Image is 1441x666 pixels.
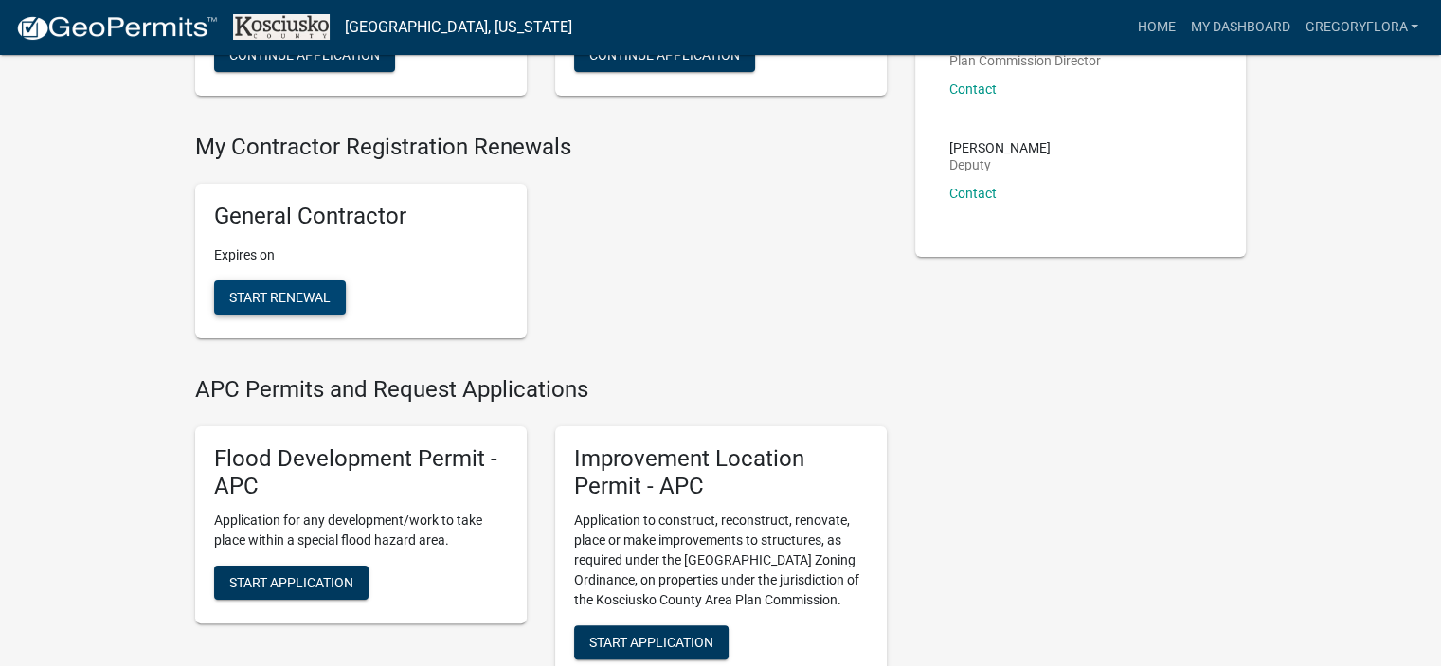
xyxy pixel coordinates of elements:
[574,511,868,610] p: Application to construct, reconstruct, renovate, place or make improvements to structures, as req...
[229,290,331,305] span: Start Renewal
[1182,9,1297,45] a: My Dashboard
[214,280,346,315] button: Start Renewal
[195,134,887,161] h4: My Contractor Registration Renewals
[214,566,369,600] button: Start Application
[233,14,330,40] img: Kosciusko County, Indiana
[1297,9,1426,45] a: Gregoryflora
[949,158,1051,171] p: Deputy
[229,575,353,590] span: Start Application
[345,11,572,44] a: [GEOGRAPHIC_DATA], [US_STATE]
[195,134,887,353] wm-registration-list-section: My Contractor Registration Renewals
[574,445,868,500] h5: Improvement Location Permit - APC
[574,38,755,72] button: Continue Application
[949,186,997,201] a: Contact
[214,445,508,500] h5: Flood Development Permit - APC
[214,511,508,550] p: Application for any development/work to take place within a special flood hazard area.
[1129,9,1182,45] a: Home
[589,635,713,650] span: Start Application
[214,38,395,72] button: Continue Application
[949,81,997,97] a: Contact
[949,54,1101,67] p: Plan Commission Director
[574,625,729,659] button: Start Application
[214,245,508,265] p: Expires on
[195,376,887,404] h4: APC Permits and Request Applications
[949,141,1051,154] p: [PERSON_NAME]
[214,203,508,230] h5: General Contractor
